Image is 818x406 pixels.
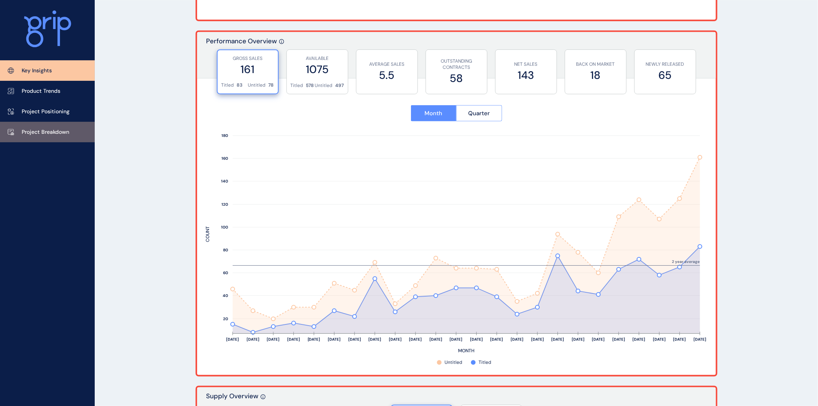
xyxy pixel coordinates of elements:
[639,68,692,83] label: 65
[248,82,266,89] p: Untitled
[633,337,646,342] text: [DATE]
[360,61,414,68] p: AVERAGE SALES
[612,337,625,342] text: [DATE]
[468,109,490,117] span: Quarter
[389,337,402,342] text: [DATE]
[221,225,228,230] text: 100
[348,337,361,342] text: [DATE]
[569,68,622,83] label: 18
[511,337,523,342] text: [DATE]
[450,337,462,342] text: [DATE]
[22,87,60,95] p: Product Trends
[315,82,333,89] p: Untitled
[205,226,211,242] text: COUNT
[430,58,483,71] p: OUTSTANDING CONTRACTS
[306,82,314,89] p: 578
[223,271,228,276] text: 60
[206,37,277,78] p: Performance Overview
[287,337,300,342] text: [DATE]
[267,337,279,342] text: [DATE]
[237,82,243,89] p: 83
[499,68,553,83] label: 143
[247,337,259,342] text: [DATE]
[368,337,381,342] text: [DATE]
[456,105,502,121] button: Quarter
[336,82,344,89] p: 497
[222,156,228,161] text: 160
[499,61,553,68] p: NET SALES
[470,337,483,342] text: [DATE]
[22,128,69,136] p: Project Breakdown
[22,108,70,116] p: Project Positioning
[226,337,239,342] text: [DATE]
[223,317,228,322] text: 20
[223,248,228,253] text: 80
[269,82,274,89] p: 78
[429,337,442,342] text: [DATE]
[291,55,344,62] p: AVAILABLE
[222,62,274,77] label: 161
[221,179,228,184] text: 140
[572,337,585,342] text: [DATE]
[639,61,692,68] p: NEWLY RELEASED
[291,62,344,77] label: 1075
[653,337,666,342] text: [DATE]
[307,337,320,342] text: [DATE]
[531,337,544,342] text: [DATE]
[694,337,706,342] text: [DATE]
[673,337,686,342] text: [DATE]
[409,337,422,342] text: [DATE]
[458,348,474,354] text: MONTH
[425,109,443,117] span: Month
[430,71,483,86] label: 58
[222,82,234,89] p: Titled
[222,133,228,138] text: 180
[672,259,700,264] text: 2 year average
[551,337,564,342] text: [DATE]
[360,68,414,83] label: 5.5
[569,61,622,68] p: BACK ON MARKET
[328,337,341,342] text: [DATE]
[22,67,52,75] p: Key Insights
[222,202,228,207] text: 120
[291,82,303,89] p: Titled
[223,293,228,299] text: 40
[592,337,605,342] text: [DATE]
[222,55,274,62] p: GROSS SALES
[411,105,457,121] button: Month
[491,337,503,342] text: [DATE]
